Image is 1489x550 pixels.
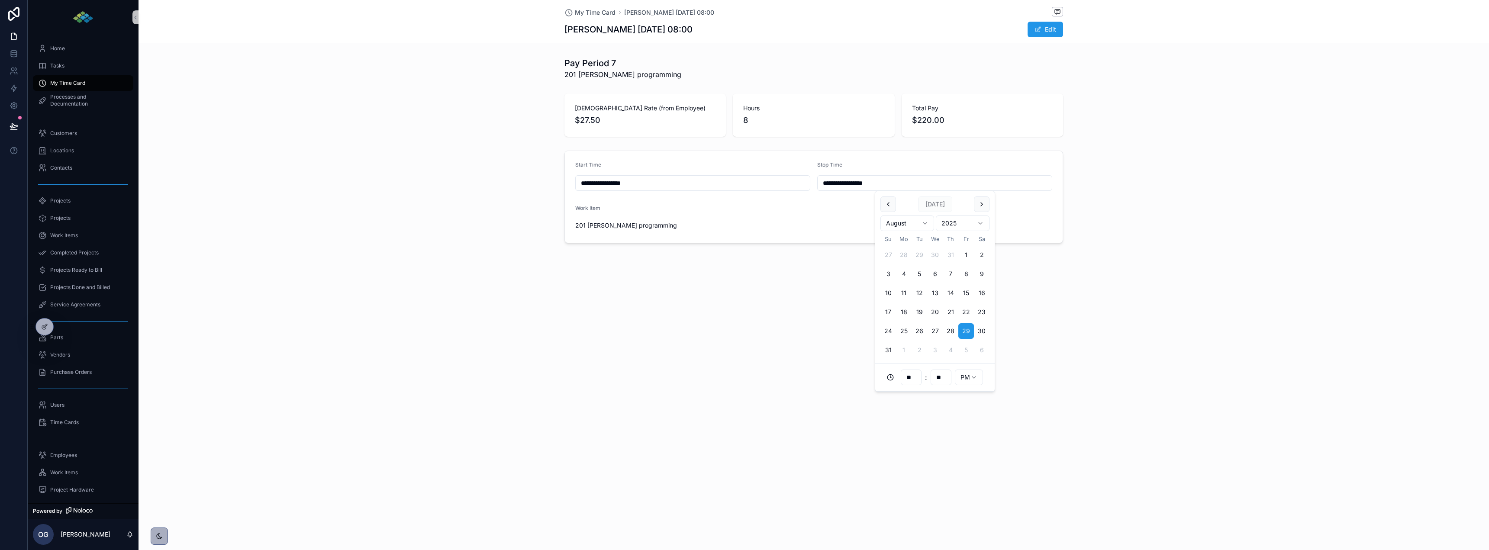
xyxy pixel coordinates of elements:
span: Powered by [33,508,62,515]
span: Service Agreements [50,301,100,308]
span: Total Pay [912,104,1053,113]
h1: [PERSON_NAME] [DATE] 08:00 [564,23,693,35]
button: Wednesday, August 27th, 2025 [927,323,943,339]
th: Wednesday [927,235,943,244]
span: Home [50,45,65,52]
a: Service Agreements [33,297,133,312]
span: My Time Card [575,8,616,17]
a: My Time Card [564,8,616,17]
span: Locations [50,147,74,154]
div: : [880,369,989,386]
span: Projects [50,197,71,204]
button: Thursday, September 4th, 2025 [943,342,958,358]
button: Monday, August 4th, 2025 [896,266,912,282]
a: Time Cards [33,415,133,430]
a: 201 [PERSON_NAME] programming [575,221,677,230]
span: Project Hardware [50,486,94,493]
img: App logo [72,10,94,24]
span: Start Time [575,161,601,168]
button: Monday, September 1st, 2025 [896,342,912,358]
button: Friday, August 22nd, 2025 [958,304,974,320]
th: Monday [896,235,912,244]
button: Thursday, August 28th, 2025 [943,323,958,339]
span: Time Cards [50,419,79,426]
button: Friday, August 1st, 2025 [958,247,974,263]
span: Projects [50,215,71,222]
button: Edit [1028,22,1063,37]
a: Tasks [33,58,133,74]
p: [PERSON_NAME] [61,530,110,539]
a: Home [33,41,133,56]
a: [PERSON_NAME] [DATE] 08:00 [624,8,714,17]
button: Sunday, August 31st, 2025 [880,342,896,358]
button: Tuesday, August 12th, 2025 [912,285,927,301]
a: Vendors [33,347,133,363]
button: Tuesday, July 29th, 2025 [912,247,927,263]
span: 8 [743,114,884,126]
a: Work Items [33,465,133,480]
span: Stop Time [817,161,842,168]
h1: Pay Period 7 [564,57,681,69]
a: Projects Done and Billed [33,280,133,295]
a: Parts [33,330,133,345]
button: Thursday, August 21st, 2025 [943,304,958,320]
button: Friday, August 15th, 2025 [958,285,974,301]
span: Parts [50,334,63,341]
button: Tuesday, August 19th, 2025 [912,304,927,320]
button: Monday, August 11th, 2025 [896,285,912,301]
button: Sunday, August 10th, 2025 [880,285,896,301]
a: Purchase Orders [33,364,133,380]
a: Projects [33,193,133,209]
span: Tasks [50,62,64,69]
a: Powered by [28,503,139,519]
table: August 2025 [880,235,989,358]
button: Saturday, August 30th, 2025 [974,323,989,339]
button: Saturday, September 6th, 2025 [974,342,989,358]
span: 201 [PERSON_NAME] programming [564,69,681,80]
a: Locations [33,143,133,158]
a: Project Hardware [33,482,133,498]
button: Saturday, August 9th, 2025 [974,266,989,282]
span: Vendors [50,351,70,358]
button: Friday, September 5th, 2025 [958,342,974,358]
button: Sunday, August 3rd, 2025 [880,266,896,282]
a: Work Items [33,228,133,243]
a: Customers [33,125,133,141]
a: Contacts [33,160,133,176]
span: Work Items [50,469,78,476]
a: Users [33,397,133,413]
span: Customers [50,130,77,137]
span: $220.00 [912,114,1053,126]
span: Hours [743,104,884,113]
button: Monday, August 18th, 2025 [896,304,912,320]
button: Today, Friday, August 29th, 2025, selected [958,323,974,339]
button: Sunday, August 17th, 2025 [880,304,896,320]
button: Thursday, August 7th, 2025 [943,266,958,282]
span: Users [50,402,64,408]
span: Projects Ready to Bill [50,267,102,273]
span: Purchase Orders [50,369,92,376]
button: Tuesday, August 5th, 2025 [912,266,927,282]
span: $27.50 [575,114,715,126]
button: Saturday, August 2nd, 2025 [974,247,989,263]
span: My Time Card [50,80,85,87]
button: Thursday, August 14th, 2025 [943,285,958,301]
span: Work Items [50,232,78,239]
span: OG [38,529,48,540]
button: Thursday, July 31st, 2025 [943,247,958,263]
a: Completed Projects [33,245,133,261]
a: Projects Ready to Bill [33,262,133,278]
button: Monday, August 25th, 2025 [896,323,912,339]
span: Completed Projects [50,249,99,256]
th: Saturday [974,235,989,244]
button: Wednesday, July 30th, 2025 [927,247,943,263]
span: Processes and Documentation [50,93,125,107]
button: Saturday, August 23rd, 2025 [974,304,989,320]
button: Wednesday, August 13th, 2025 [927,285,943,301]
th: Tuesday [912,235,927,244]
span: [DEMOGRAPHIC_DATA] Rate (from Employee) [575,104,715,113]
div: scrollable content [28,35,139,503]
button: Tuesday, September 2nd, 2025 [912,342,927,358]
